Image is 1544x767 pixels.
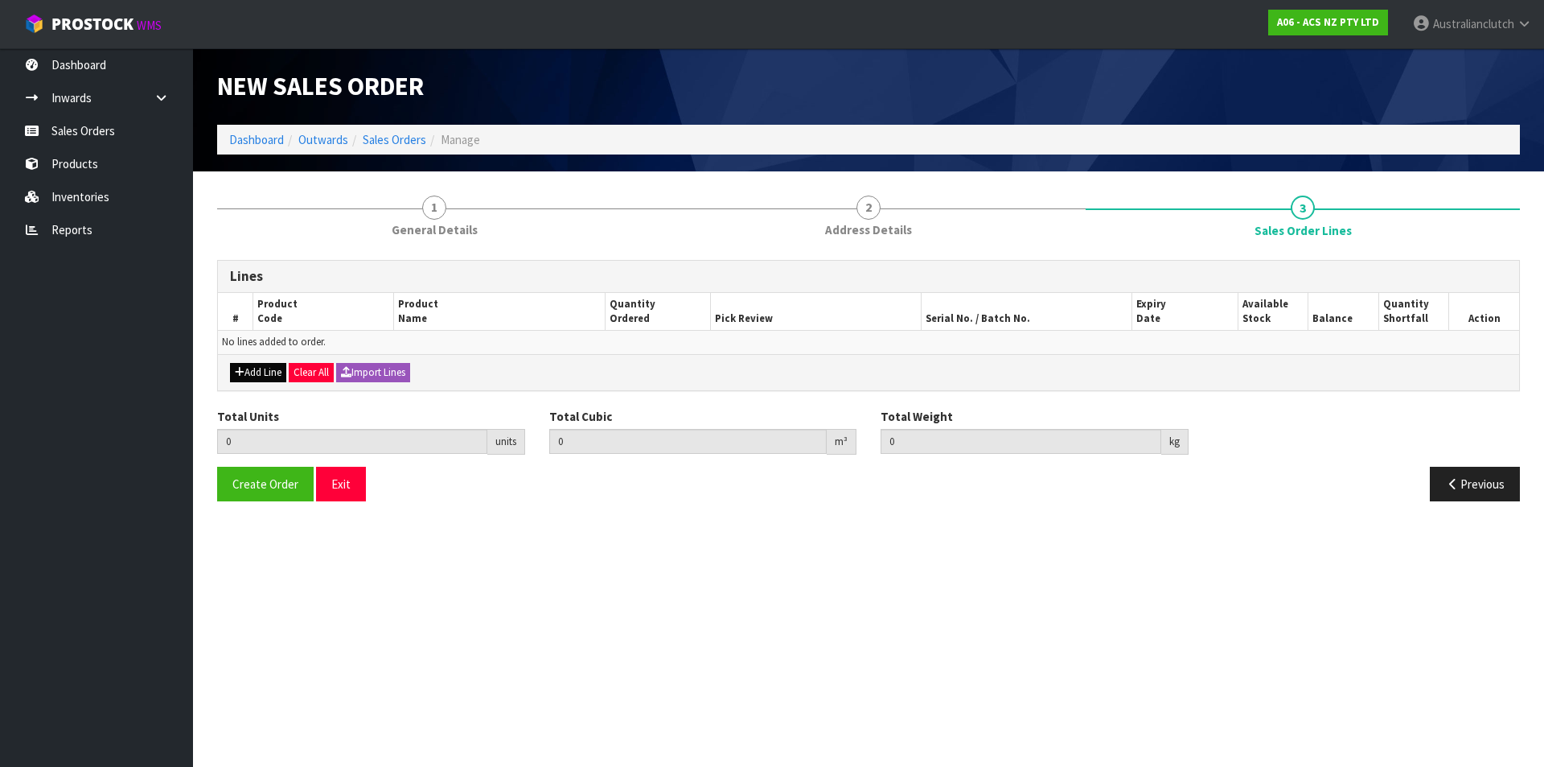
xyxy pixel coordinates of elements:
[549,408,612,425] label: Total Cubic
[1378,293,1448,331] th: Quantity Shortfall
[549,429,827,454] input: Total Cubic
[1238,293,1308,331] th: Available Stock
[1277,15,1379,29] strong: A06 - ACS NZ PTY LTD
[825,221,912,238] span: Address Details
[392,221,478,238] span: General Details
[232,476,298,492] span: Create Order
[230,363,286,382] button: Add Line
[1132,293,1238,331] th: Expiry Date
[298,132,348,147] a: Outwards
[51,14,133,35] span: ProStock
[230,269,1507,284] h3: Lines
[710,293,921,331] th: Pick Review
[856,196,881,220] span: 2
[487,429,525,455] div: units
[827,429,856,455] div: m³
[217,429,487,454] input: Total Units
[316,467,366,501] button: Exit
[394,293,605,331] th: Product Name
[1291,196,1315,220] span: 3
[137,18,162,33] small: WMS
[24,14,44,34] img: cube-alt.png
[217,248,1520,513] span: Sales Order Lines
[1433,16,1514,31] span: Australianclutch
[229,132,284,147] a: Dashboard
[1449,293,1520,331] th: Action
[422,196,446,220] span: 1
[217,408,279,425] label: Total Units
[1161,429,1189,455] div: kg
[922,293,1132,331] th: Serial No. / Batch No.
[1308,293,1378,331] th: Balance
[217,70,424,102] span: New Sales Order
[217,467,314,501] button: Create Order
[218,331,1519,354] td: No lines added to order.
[289,363,334,382] button: Clear All
[336,363,410,382] button: Import Lines
[881,429,1161,454] input: Total Weight
[881,408,953,425] label: Total Weight
[363,132,426,147] a: Sales Orders
[441,132,480,147] span: Manage
[253,293,394,331] th: Product Code
[218,293,253,331] th: #
[1430,467,1520,501] button: Previous
[1254,222,1352,239] span: Sales Order Lines
[605,293,710,331] th: Quantity Ordered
